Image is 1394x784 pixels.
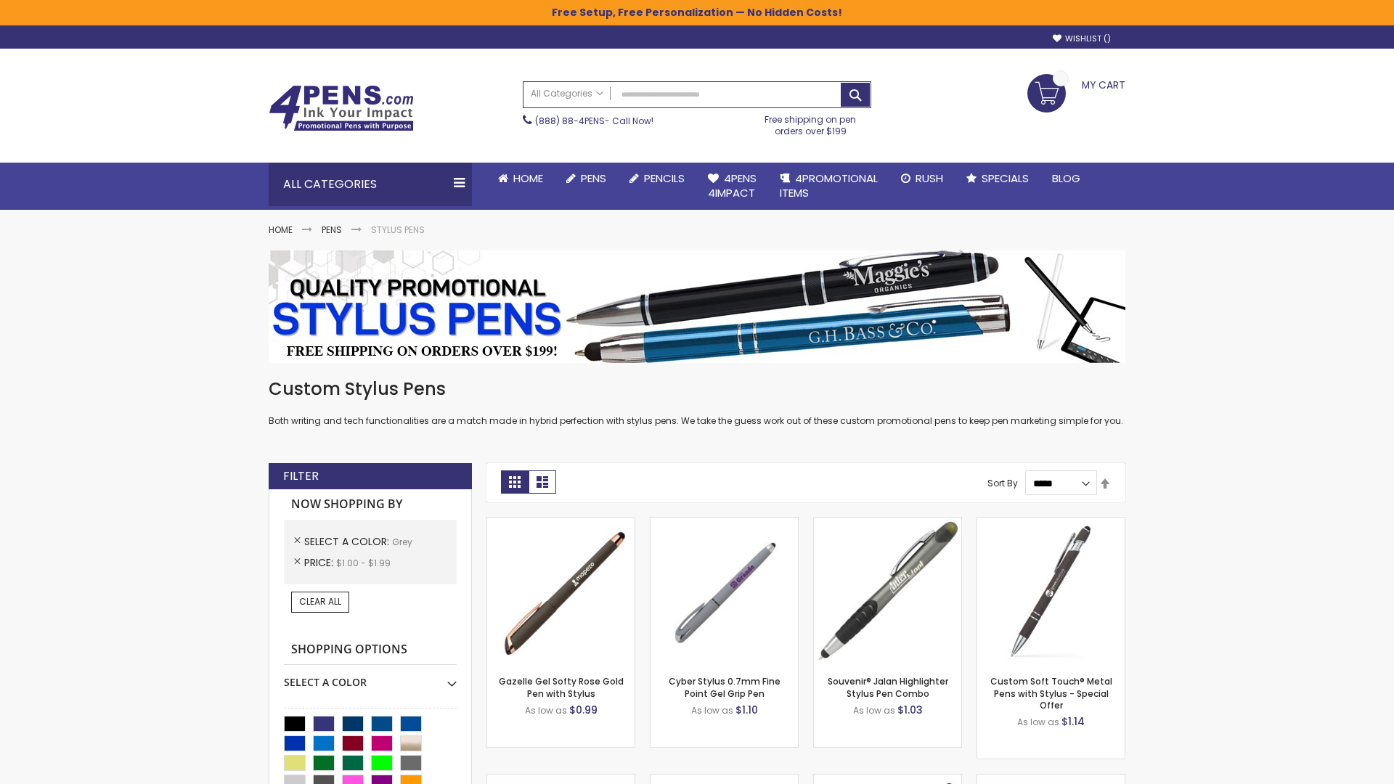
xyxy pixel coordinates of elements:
[269,377,1125,428] div: Both writing and tech functionalities are a match made in hybrid perfection with stylus pens. We ...
[269,85,414,131] img: 4Pens Custom Pens and Promotional Products
[651,518,798,665] img: Cyber Stylus 0.7mm Fine Point Gel Grip Pen-Grey
[336,557,391,569] span: $1.00 - $1.99
[581,171,606,186] span: Pens
[828,675,948,699] a: Souvenir® Jalan Highlighter Stylus Pen Combo
[814,517,961,529] a: Souvenir® Jalan Highlighter Stylus Pen Combo-Grey
[982,171,1029,186] span: Specials
[523,82,611,106] a: All Categories
[987,477,1018,489] label: Sort By
[501,470,529,494] strong: Grid
[487,517,635,529] a: Gazelle Gel Softy Rose Gold Pen with Stylus-Grey
[768,163,889,210] a: 4PROMOTIONALITEMS
[735,703,758,717] span: $1.10
[525,704,567,716] span: As low as
[651,517,798,529] a: Cyber Stylus 0.7mm Fine Point Gel Grip Pen-Grey
[669,675,780,699] a: Cyber Stylus 0.7mm Fine Point Gel Grip Pen
[291,592,349,612] a: Clear All
[1053,33,1111,44] a: Wishlist
[569,703,598,717] span: $0.99
[644,171,685,186] span: Pencils
[618,163,696,195] a: Pencils
[284,665,457,690] div: Select A Color
[304,555,336,570] span: Price
[284,634,457,666] strong: Shopping Options
[269,224,293,236] a: Home
[889,163,955,195] a: Rush
[977,517,1125,529] a: Custom Soft Touch® Metal Pens with Stylus-Grey
[691,704,733,716] span: As low as
[853,704,895,716] span: As low as
[555,163,618,195] a: Pens
[269,163,472,206] div: All Categories
[1017,716,1059,728] span: As low as
[1052,171,1080,186] span: Blog
[535,115,653,127] span: - Call Now!
[371,224,425,236] strong: Stylus Pens
[814,518,961,665] img: Souvenir® Jalan Highlighter Stylus Pen Combo-Grey
[780,171,878,200] span: 4PROMOTIONAL ITEMS
[304,534,392,549] span: Select A Color
[269,250,1125,363] img: Stylus Pens
[487,518,635,665] img: Gazelle Gel Softy Rose Gold Pen with Stylus-Grey
[499,675,624,699] a: Gazelle Gel Softy Rose Gold Pen with Stylus
[955,163,1040,195] a: Specials
[750,108,872,137] div: Free shipping on pen orders over $199
[269,377,1125,401] h1: Custom Stylus Pens
[392,536,412,548] span: Grey
[916,171,943,186] span: Rush
[535,115,605,127] a: (888) 88-4PENS
[322,224,342,236] a: Pens
[696,163,768,210] a: 4Pens4impact
[284,489,457,520] strong: Now Shopping by
[486,163,555,195] a: Home
[283,468,319,484] strong: Filter
[531,88,603,99] span: All Categories
[1061,714,1085,729] span: $1.14
[299,595,341,608] span: Clear All
[897,703,923,717] span: $1.03
[1040,163,1092,195] a: Blog
[708,171,757,200] span: 4Pens 4impact
[513,171,543,186] span: Home
[990,675,1112,711] a: Custom Soft Touch® Metal Pens with Stylus - Special Offer
[977,518,1125,665] img: Custom Soft Touch® Metal Pens with Stylus-Grey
